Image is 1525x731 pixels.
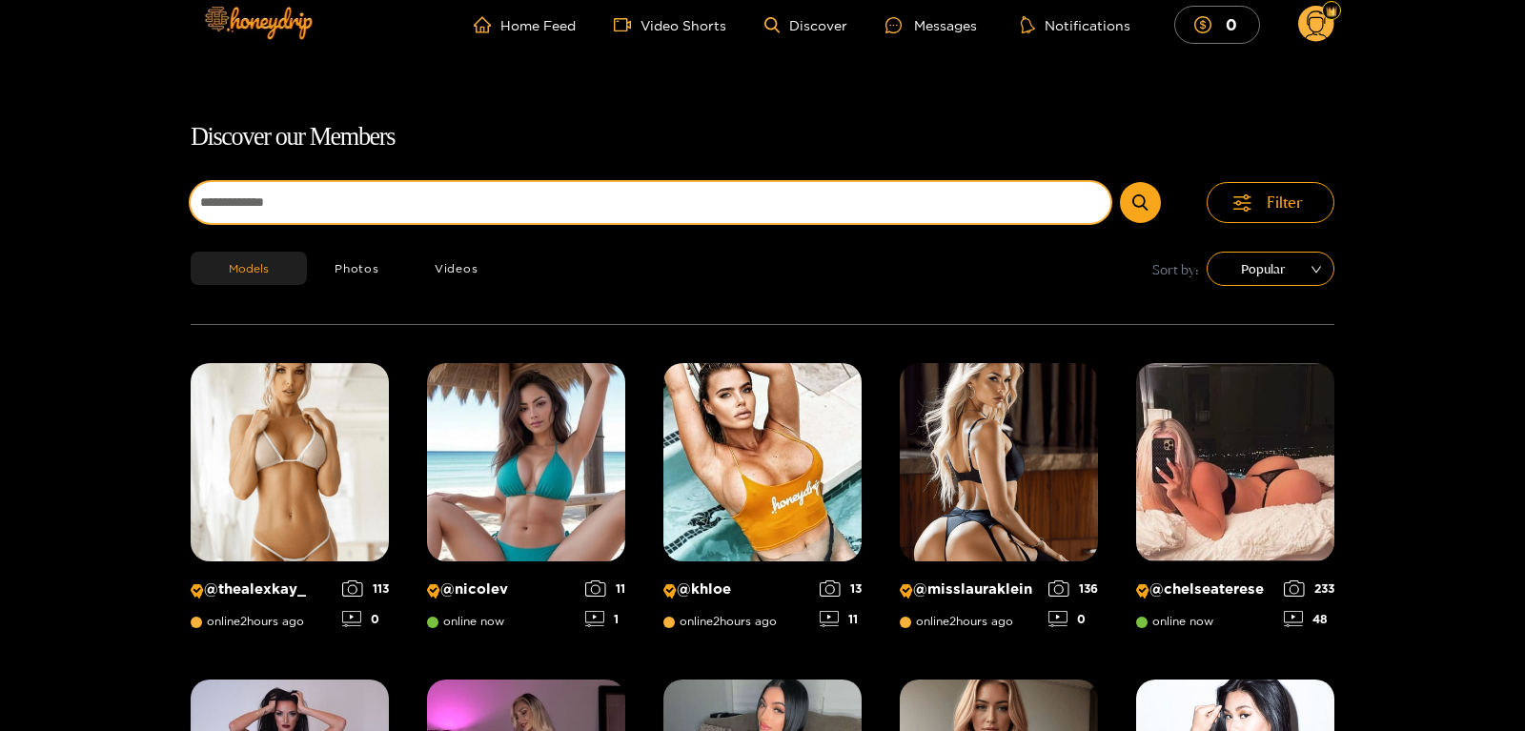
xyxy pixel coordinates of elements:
[474,16,576,33] a: Home Feed
[1152,258,1199,280] span: Sort by:
[427,363,625,561] img: Creator Profile Image: nicolev
[407,252,506,285] button: Videos
[820,580,862,597] div: 13
[1194,16,1221,33] span: dollar
[1136,363,1334,561] img: Creator Profile Image: chelseaterese
[1326,6,1337,17] img: Fan Level
[191,117,1334,157] h1: Discover our Members
[1284,611,1334,627] div: 48
[307,252,407,285] button: Photos
[885,14,977,36] div: Messages
[1174,6,1260,43] button: 0
[820,611,862,627] div: 11
[1136,580,1274,599] p: @ chelseaterese
[1223,14,1240,34] mark: 0
[663,363,862,641] a: Creator Profile Image: khloe@khloeonline2hours ago1311
[900,363,1098,641] a: Creator Profile Image: misslauraklein@misslaurakleinonline2hours ago1360
[900,580,1039,599] p: @ misslauraklein
[1048,580,1098,597] div: 136
[1015,15,1136,34] button: Notifications
[1048,611,1098,627] div: 0
[585,580,625,597] div: 11
[663,615,777,628] span: online 2 hours ago
[614,16,726,33] a: Video Shorts
[585,611,625,627] div: 1
[1284,580,1334,597] div: 233
[614,16,640,33] span: video-camera
[191,252,307,285] button: Models
[427,363,625,641] a: Creator Profile Image: nicolev@nicolevonline now111
[663,580,810,599] p: @ khloe
[191,615,304,628] span: online 2 hours ago
[1267,192,1303,213] span: Filter
[1221,254,1320,283] span: Popular
[191,580,333,599] p: @ thealexkay_
[191,363,389,641] a: Creator Profile Image: thealexkay_@thealexkay_online2hours ago1130
[427,580,576,599] p: @ nicolev
[1120,182,1161,223] button: Submit Search
[900,615,1013,628] span: online 2 hours ago
[427,615,504,628] span: online now
[1207,182,1334,223] button: Filter
[1136,363,1334,641] a: Creator Profile Image: chelseaterese@chelseatereseonline now23348
[342,580,389,597] div: 113
[1136,615,1213,628] span: online now
[900,363,1098,561] img: Creator Profile Image: misslauraklein
[764,17,847,33] a: Discover
[342,611,389,627] div: 0
[191,363,389,561] img: Creator Profile Image: thealexkay_
[1207,252,1334,286] div: sort
[474,16,500,33] span: home
[663,363,862,561] img: Creator Profile Image: khloe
